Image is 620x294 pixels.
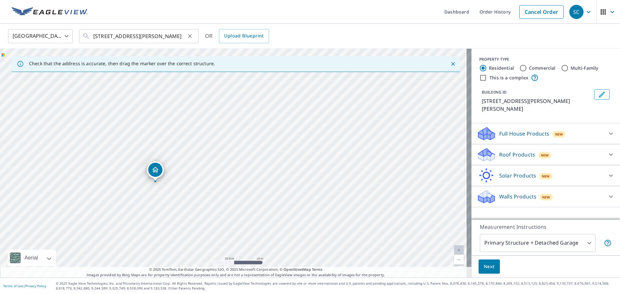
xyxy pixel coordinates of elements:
[454,245,464,255] a: Current Level 20, Zoom In Disabled
[569,5,584,19] div: SC
[449,60,457,68] button: Close
[284,267,311,272] a: OpenStreetMap
[477,147,615,162] div: Roof ProductsNew
[219,29,269,43] a: Upload Blueprint
[489,65,514,71] label: Residential
[529,65,556,71] label: Commercial
[482,97,592,113] p: [STREET_ADDRESS][PERSON_NAME][PERSON_NAME]
[205,29,269,43] div: OR
[3,284,46,288] p: |
[93,27,185,45] input: Search by address or latitude-longitude
[477,168,615,183] div: Solar ProductsNew
[490,75,528,81] label: This is a complex
[555,132,563,137] span: New
[499,130,549,137] p: Full House Products
[147,161,164,181] div: Dropped pin, building 1, Residential property, 36 Kinsella St Dix Hills, NY 11746
[480,223,612,231] p: Measurement Instructions
[479,56,612,62] div: PROPERTY TYPE
[8,250,56,266] div: Aerial
[29,61,215,66] p: Check that the address is accurate, then drag the marker over the correct structure.
[477,189,615,204] div: Walls ProductsNew
[542,174,550,179] span: New
[312,267,323,272] a: Terms
[519,5,563,19] a: Cancel Order
[8,27,73,45] div: [GEOGRAPHIC_DATA]
[477,126,615,141] div: Full House ProductsNew
[604,239,612,247] span: Your report will include the primary structure and a detached garage if one exists.
[454,255,464,265] a: Current Level 20, Zoom Out
[499,193,536,200] p: Walls Products
[3,284,23,288] a: Terms of Use
[479,259,500,274] button: Next
[499,172,536,179] p: Solar Products
[25,284,46,288] a: Privacy Policy
[541,153,549,158] span: New
[224,32,263,40] span: Upload Blueprint
[480,234,595,252] div: Primary Structure + Detached Garage
[12,7,88,17] img: EV Logo
[571,65,599,71] label: Multi-Family
[149,267,323,272] span: © 2025 TomTom, Earthstar Geographics SIO, © 2025 Microsoft Corporation, ©
[594,89,610,100] button: Edit building 1
[542,195,550,200] span: New
[499,151,535,158] p: Roof Products
[484,263,495,271] span: Next
[185,32,194,41] button: Clear
[482,89,507,95] p: BUILDING ID
[56,281,617,291] p: © 2025 Eagle View Technologies, Inc. and Pictometry International Corp. All Rights Reserved. Repo...
[23,250,40,266] div: Aerial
